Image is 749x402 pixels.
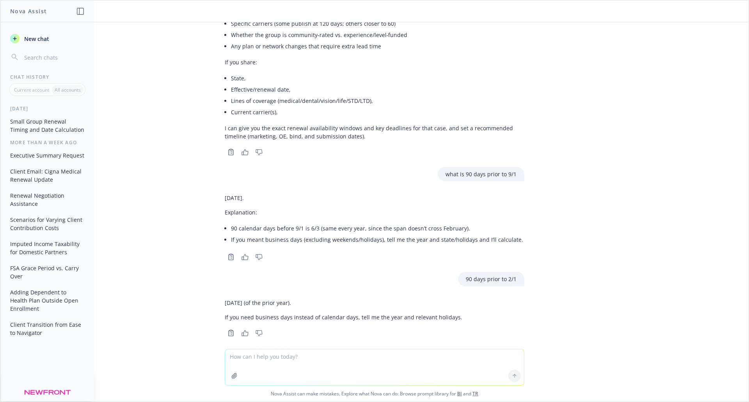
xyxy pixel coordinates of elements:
p: Current account [14,87,49,93]
button: Thumbs down [253,147,265,158]
span: Nova Assist can make mistakes. Explore what Nova can do: Browse prompt library for and [4,386,745,402]
p: All accounts [55,87,81,93]
button: New chat [7,32,88,46]
a: TR [472,390,478,397]
p: If you need business days instead of calendar days, tell me the year and relevant holidays. [225,313,462,321]
button: Small Group Renewal Timing and Date Calculation [7,115,88,136]
p: [DATE]. [225,194,523,202]
svg: Copy to clipboard [227,149,234,156]
li: Specific carriers (some publish at 120 days; others closer to 60) [231,18,524,29]
li: If you meant business days (excluding weekends/holidays), tell me the year and state/holidays and... [231,234,523,245]
li: Any plan or network changes that require extra lead time [231,41,524,52]
p: I can give you the exact renewal availability windows and key deadlines for that case, and set a ... [225,124,524,140]
a: BI [457,390,462,397]
button: Thumbs down [253,328,265,338]
button: Thumbs down [253,251,265,262]
button: Client Transition from Ease to Navigator [7,318,88,339]
p: Explanation: [225,208,523,216]
li: Lines of coverage (medical/dental/vision/life/STD/LTD), [231,95,524,106]
p: 90 days prior to 2/1 [466,275,516,283]
button: FSA Grace Period vs. Carry Over [7,262,88,283]
svg: Copy to clipboard [227,329,234,336]
li: State, [231,73,524,84]
button: Renewal Negotiation Assistance [7,189,88,210]
div: Chat History [1,74,94,80]
li: Whether the group is community‑rated vs. experience/level‑funded [231,29,524,41]
button: Client Email: Cigna Medical Renewal Update [7,165,88,186]
p: If you share: [225,58,524,66]
div: More than a week ago [1,139,94,146]
button: Adding Dependent to Health Plan Outside Open Enrollment [7,286,88,315]
li: Effective/renewal date, [231,84,524,95]
li: Current carrier(s), [231,106,524,118]
h1: Nova Assist [10,7,47,15]
li: 90 calendar days before 9/1 is 6/3 (same every year, since the span doesn’t cross February). [231,223,523,234]
div: [DATE] [1,105,94,112]
input: Search chats [23,52,85,63]
svg: Copy to clipboard [227,253,234,260]
button: Executive Summary Request [7,149,88,162]
button: Imputed Income Taxability for Domestic Partners [7,237,88,259]
p: [DATE] (of the prior year). [225,299,462,307]
span: New chat [23,35,49,43]
button: Scenarios for Varying Client Contribution Costs [7,213,88,234]
p: what is 90 days prior to 9/1 [445,170,516,178]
